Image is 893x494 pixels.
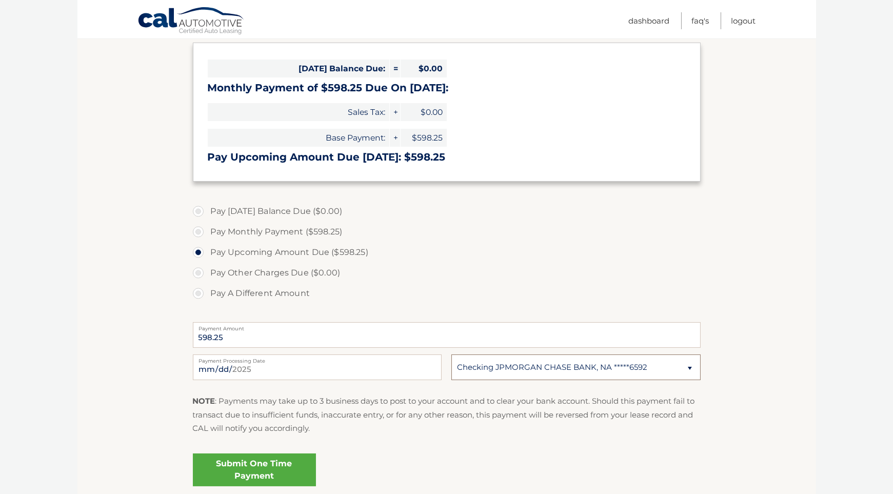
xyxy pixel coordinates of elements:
label: Pay Upcoming Amount Due ($598.25) [193,242,701,263]
h3: Pay Upcoming Amount Due [DATE]: $598.25 [208,151,686,164]
a: FAQ's [692,12,709,29]
a: Logout [731,12,756,29]
label: Pay Other Charges Due ($0.00) [193,263,701,283]
span: = [390,60,400,77]
span: $0.00 [401,60,447,77]
strong: NOTE [193,396,215,406]
label: Pay [DATE] Balance Due ($0.00) [193,201,701,222]
p: : Payments may take up to 3 business days to post to your account and to clear your bank account.... [193,394,701,435]
span: Sales Tax: [208,103,389,121]
label: Pay A Different Amount [193,283,701,304]
input: Payment Date [193,354,442,380]
a: Cal Automotive [137,7,245,36]
a: Submit One Time Payment [193,453,316,486]
h3: Monthly Payment of $598.25 Due On [DATE]: [208,82,686,94]
input: Payment Amount [193,322,701,348]
span: + [390,103,400,121]
a: Dashboard [629,12,670,29]
label: Payment Amount [193,322,701,330]
label: Pay Monthly Payment ($598.25) [193,222,701,242]
span: + [390,129,400,147]
span: $0.00 [401,103,447,121]
span: Base Payment: [208,129,389,147]
label: Payment Processing Date [193,354,442,363]
span: [DATE] Balance Due: [208,60,389,77]
span: $598.25 [401,129,447,147]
